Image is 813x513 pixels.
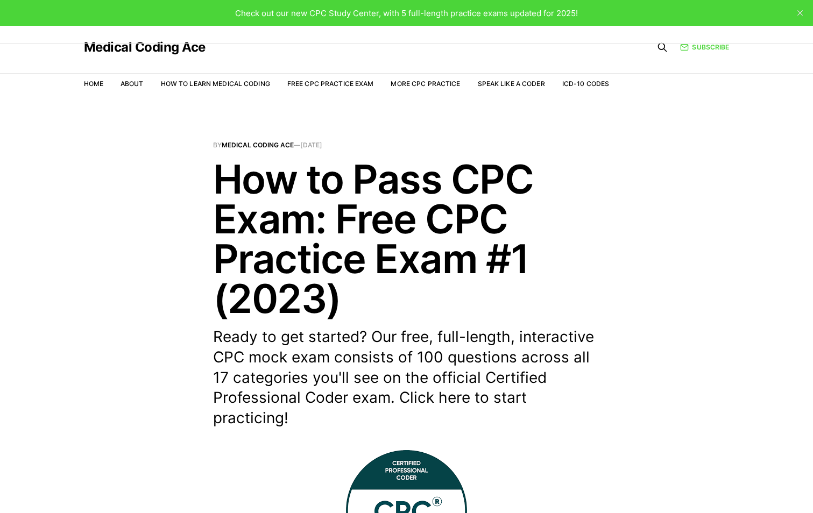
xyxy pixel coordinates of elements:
[287,80,374,88] a: Free CPC Practice Exam
[791,4,809,22] button: close
[213,159,600,318] h1: How to Pass CPC Exam: Free CPC Practice Exam #1 (2023)
[121,80,144,88] a: About
[161,80,270,88] a: How to Learn Medical Coding
[213,142,600,148] span: By —
[391,80,460,88] a: More CPC Practice
[222,141,294,149] a: Medical Coding Ace
[680,42,729,52] a: Subscribe
[84,80,103,88] a: Home
[84,41,206,54] a: Medical Coding Ace
[213,327,600,429] p: Ready to get started? Our free, full-length, interactive CPC mock exam consists of 100 questions ...
[235,8,578,18] span: Check out our new CPC Study Center, with 5 full-length practice exams updated for 2025!
[562,80,609,88] a: ICD-10 Codes
[478,80,545,88] a: Speak Like a Coder
[638,460,813,513] iframe: portal-trigger
[300,141,322,149] time: [DATE]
